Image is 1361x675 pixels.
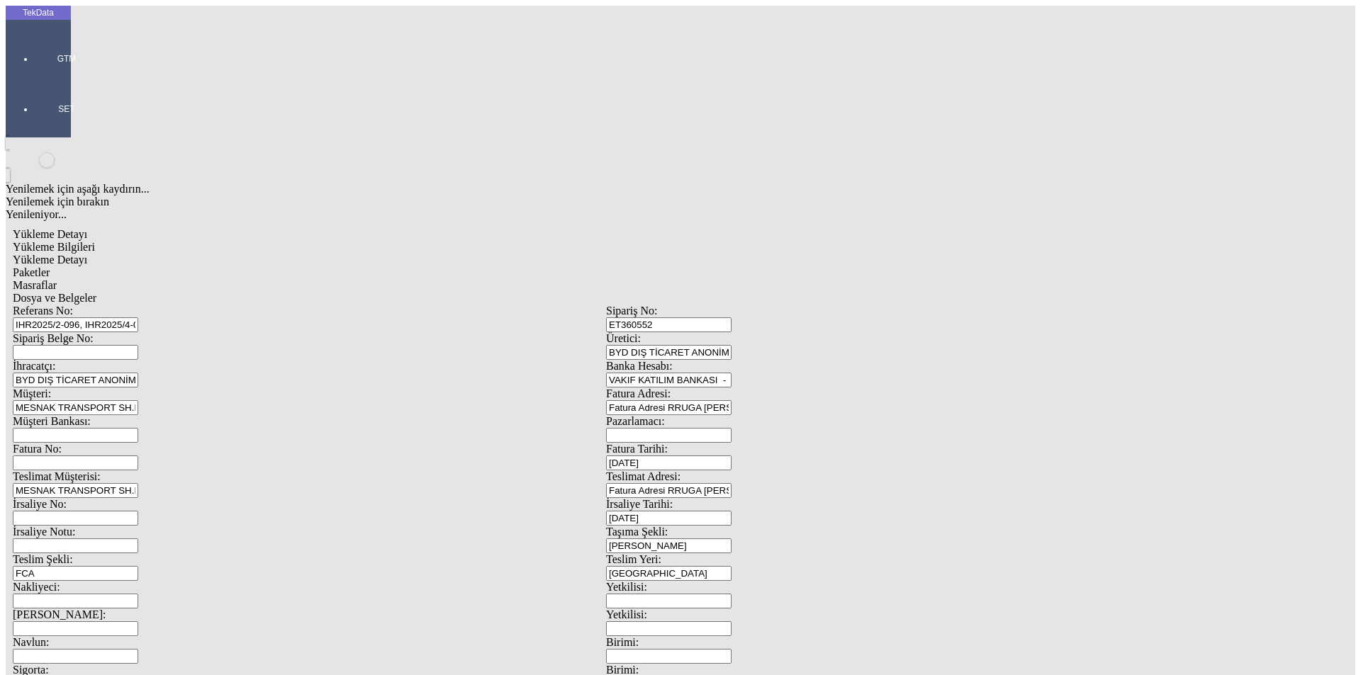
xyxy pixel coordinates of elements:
[606,415,665,427] span: Pazarlamacı:
[13,636,50,648] span: Navlun:
[13,241,95,253] span: Yükleme Bilgileri
[45,53,88,64] span: GTM
[6,7,71,18] div: TekData
[13,228,87,240] span: Yükleme Detayı
[13,443,62,455] span: Fatura No:
[13,360,55,372] span: İhracatçı:
[606,305,657,317] span: Sipariş No:
[606,608,647,620] span: Yetkilisi:
[606,553,661,565] span: Teslim Yeri:
[606,498,673,510] span: İrsaliye Tarihi:
[606,526,668,538] span: Taşıma Şekli:
[13,387,51,399] span: Müşteri:
[606,581,647,593] span: Yetkilisi:
[606,387,671,399] span: Fatura Adresi:
[6,208,1206,221] div: Yenileniyor...
[606,470,680,482] span: Teslimat Adresi:
[13,292,96,304] span: Dosya ve Belgeler
[606,332,641,344] span: Üretici:
[606,360,673,372] span: Banka Hesabı:
[13,415,91,427] span: Müşteri Bankası:
[13,581,60,593] span: Nakliyeci:
[606,443,668,455] span: Fatura Tarihi:
[6,183,1206,195] div: Yenilemek için aşağı kaydırın...
[13,279,57,291] span: Masraflar
[13,608,106,620] span: [PERSON_NAME]:
[13,266,50,278] span: Paketler
[13,332,94,344] span: Sipariş Belge No:
[13,498,67,510] span: İrsaliye No:
[13,470,101,482] span: Teslimat Müşterisi:
[13,553,73,565] span: Teslim Şekli:
[606,636,639,648] span: Birimi:
[13,526,75,538] span: İrsaliye Notu:
[13,254,87,266] span: Yükleme Detayı
[13,305,73,317] span: Referans No:
[45,103,88,115] span: SET
[6,195,1206,208] div: Yenilemek için bırakın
